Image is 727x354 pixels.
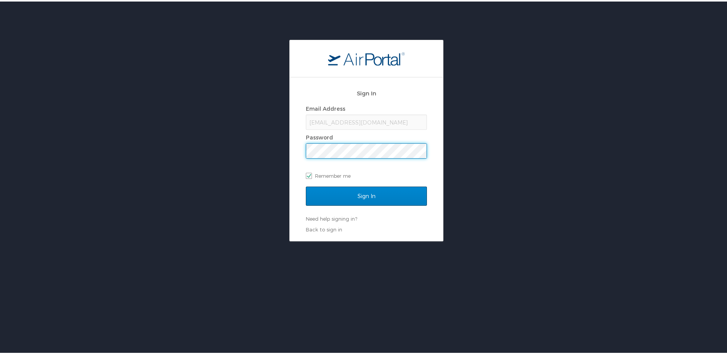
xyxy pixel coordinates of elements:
label: Remember me [306,169,427,180]
label: Password [306,133,333,139]
label: Email Address [306,104,345,110]
img: logo [328,50,405,64]
a: Back to sign in [306,225,342,231]
input: Sign In [306,185,427,204]
h2: Sign In [306,87,427,96]
a: Need help signing in? [306,214,357,220]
